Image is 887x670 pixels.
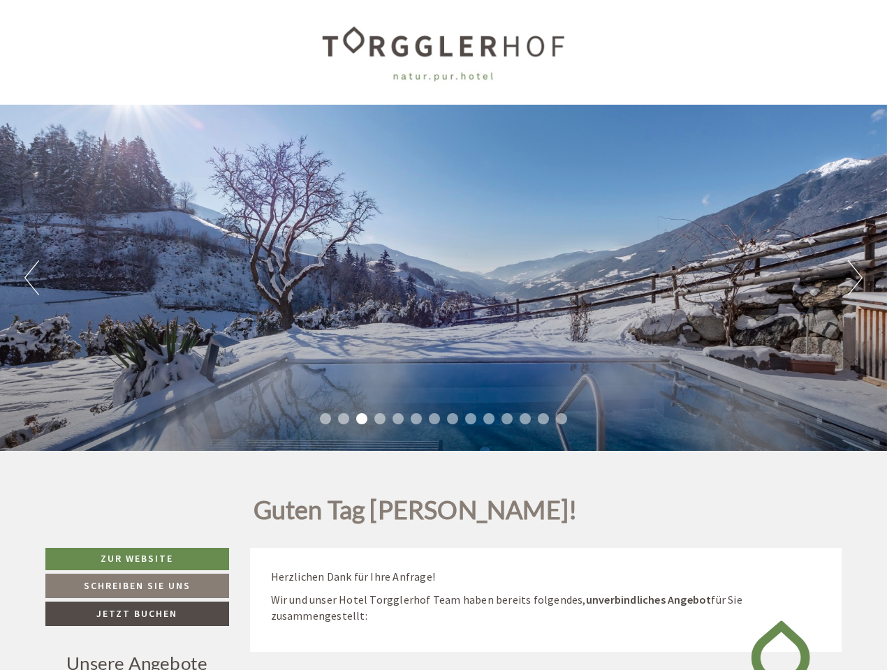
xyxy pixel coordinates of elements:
div: [DATE] [249,11,300,35]
a: Zur Website [45,548,229,570]
small: 05:26 [22,68,221,78]
p: Wir und unser Hotel Torgglerhof Team haben bereits folgendes, für Sie zusammengestellt: [271,592,821,624]
a: Schreiben Sie uns [45,574,229,598]
p: Herzlichen Dank für Ihre Anfrage! [271,569,821,585]
button: Next [848,260,863,295]
div: Guten Tag, wie können wir Ihnen helfen? [11,38,228,81]
div: [GEOGRAPHIC_DATA] [22,41,221,52]
a: Jetzt buchen [45,602,229,626]
h1: Guten Tag [PERSON_NAME]! [254,496,578,531]
button: Senden [467,368,550,392]
strong: unverbindliches Angebot [586,593,712,606]
button: Previous [24,260,39,295]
